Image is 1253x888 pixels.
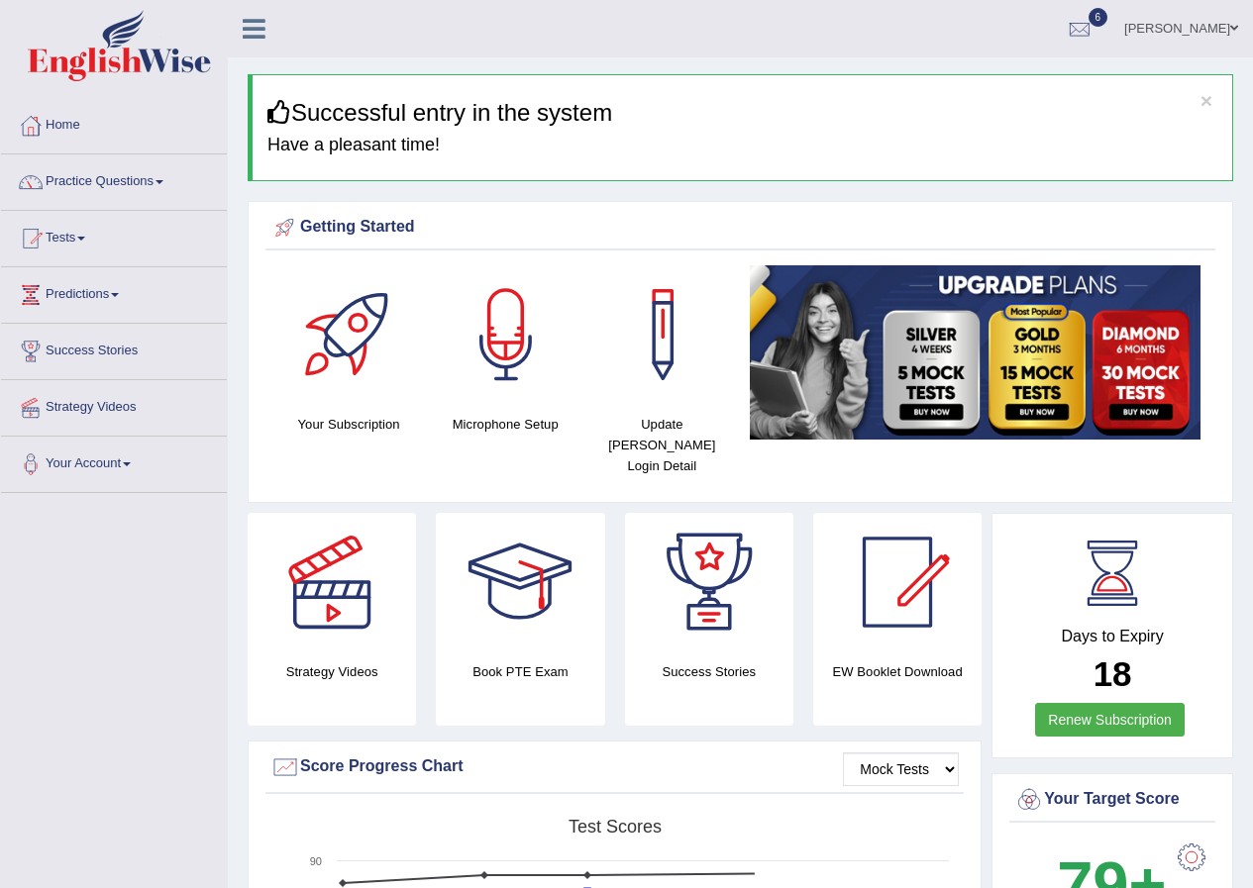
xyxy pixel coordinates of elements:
h4: Have a pleasant time! [267,136,1217,155]
a: Renew Subscription [1035,703,1185,737]
a: Home [1,98,227,148]
h4: EW Booklet Download [813,661,982,682]
h4: Microphone Setup [437,414,574,435]
h4: Strategy Videos [248,661,416,682]
h4: Days to Expiry [1014,628,1210,645]
h4: Your Subscription [280,414,417,435]
a: Success Stories [1,324,227,373]
div: Getting Started [270,213,1210,243]
b: 18 [1094,654,1132,693]
h3: Successful entry in the system [267,100,1217,126]
a: Your Account [1,437,227,486]
a: Strategy Videos [1,380,227,430]
a: Tests [1,211,227,260]
span: 6 [1089,8,1108,27]
div: Score Progress Chart [270,752,959,782]
button: × [1201,90,1212,111]
a: Predictions [1,267,227,317]
h4: Book PTE Exam [436,661,604,682]
a: Practice Questions [1,154,227,204]
tspan: Test scores [569,817,662,837]
h4: Update [PERSON_NAME] Login Detail [593,414,730,476]
img: small5.jpg [750,265,1201,440]
div: Your Target Score [1014,785,1210,815]
h4: Success Stories [625,661,793,682]
text: 90 [310,855,322,867]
